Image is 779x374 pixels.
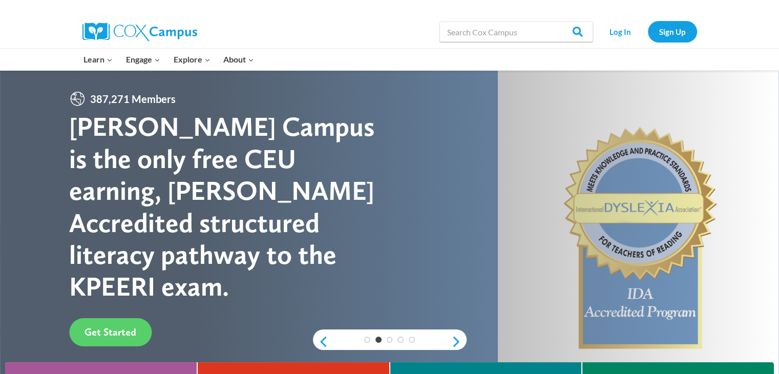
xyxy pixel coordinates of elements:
[86,91,180,107] span: 387,271 Members
[167,49,217,70] button: Child menu of Explore
[439,22,593,42] input: Search Cox Campus
[217,49,261,70] button: Child menu of About
[119,49,167,70] button: Child menu of Engage
[85,326,136,338] span: Get Started
[77,49,261,70] nav: Primary Navigation
[69,111,389,302] div: [PERSON_NAME] Campus is the only free CEU earning, [PERSON_NAME] Accredited structured literacy p...
[69,318,152,346] a: Get Started
[648,21,697,42] a: Sign Up
[598,21,697,42] nav: Secondary Navigation
[598,21,643,42] a: Log In
[82,23,197,41] img: Cox Campus
[77,49,120,70] button: Child menu of Learn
